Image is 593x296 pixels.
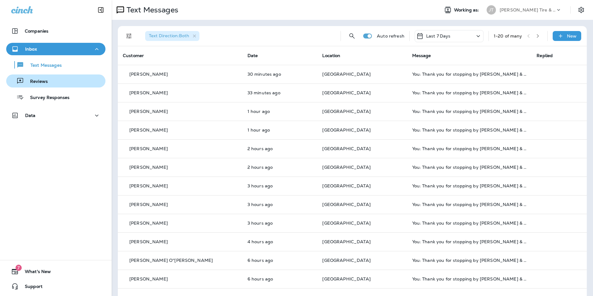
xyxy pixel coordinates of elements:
[322,90,370,96] span: [GEOGRAPHIC_DATA]
[24,79,48,85] p: Reviews
[322,53,340,58] span: Location
[412,202,527,207] div: You: Thank you for stopping by Jensen Tire & Auto - West Dodge Road. Please take 30 seconds to le...
[346,30,358,42] button: Search Messages
[322,239,370,244] span: [GEOGRAPHIC_DATA]
[322,109,370,114] span: [GEOGRAPHIC_DATA]
[25,29,48,34] p: Companies
[6,109,105,122] button: Data
[123,30,135,42] button: Filters
[412,258,527,263] div: You: Thank you for stopping by Jensen Tire & Auto - West Dodge Road. Please take 30 seconds to le...
[454,7,480,13] span: Working as:
[247,202,313,207] p: Sep 26, 2025 10:58 AM
[322,202,370,207] span: [GEOGRAPHIC_DATA]
[322,164,370,170] span: [GEOGRAPHIC_DATA]
[377,34,404,38] p: Auto refresh
[247,183,313,188] p: Sep 26, 2025 10:59 AM
[487,5,496,15] div: JT
[129,146,168,151] p: [PERSON_NAME]
[129,202,168,207] p: [PERSON_NAME]
[129,258,213,263] p: [PERSON_NAME] O''[PERSON_NAME]
[24,63,62,69] p: Text Messages
[25,47,37,52] p: Inbox
[412,183,527,188] div: You: Thank you for stopping by Jensen Tire & Auto - West Dodge Road. Please take 30 seconds to le...
[322,127,370,133] span: [GEOGRAPHIC_DATA]
[129,276,168,281] p: [PERSON_NAME]
[16,265,22,271] span: 7
[25,113,36,118] p: Data
[412,146,527,151] div: You: Thank you for stopping by Jensen Tire & Auto - West Dodge Road. Please take 30 seconds to le...
[412,239,527,244] div: You: Thank you for stopping by Jensen Tire & Auto - West Dodge Road. Please take 30 seconds to le...
[247,165,313,170] p: Sep 26, 2025 11:58 AM
[500,7,555,12] p: [PERSON_NAME] Tire & Auto
[412,109,527,114] div: You: Thank you for stopping by Jensen Tire & Auto - West Dodge Road. Please take 30 seconds to le...
[247,72,313,77] p: Sep 26, 2025 02:00 PM
[92,4,109,16] button: Collapse Sidebar
[6,43,105,55] button: Inbox
[129,239,168,244] p: [PERSON_NAME]
[576,4,587,16] button: Settings
[412,90,527,95] div: You: Thank you for stopping by Jensen Tire & Auto - West Dodge Road. Please take 30 seconds to le...
[247,258,313,263] p: Sep 26, 2025 08:06 AM
[124,5,178,15] p: Text Messages
[412,128,527,132] div: You: Thank you for stopping by Jensen Tire & Auto - West Dodge Road. Please take 30 seconds to le...
[6,91,105,104] button: Survey Responses
[129,165,168,170] p: [PERSON_NAME]
[19,284,42,291] span: Support
[149,33,189,38] span: Text Direction : Both
[24,95,69,101] p: Survey Responses
[129,90,168,95] p: [PERSON_NAME]
[6,58,105,71] button: Text Messages
[322,183,370,189] span: [GEOGRAPHIC_DATA]
[6,74,105,87] button: Reviews
[494,34,522,38] div: 1 - 20 of many
[247,221,313,226] p: Sep 26, 2025 10:58 AM
[322,276,370,282] span: [GEOGRAPHIC_DATA]
[412,72,527,77] div: You: Thank you for stopping by Jensen Tire & Auto - West Dodge Road. Please take 30 seconds to le...
[145,31,199,41] div: Text Direction:Both
[129,221,168,226] p: [PERSON_NAME]
[412,276,527,281] div: You: Thank you for stopping by Jensen Tire & Auto - West Dodge Road. Please take 30 seconds to le...
[247,239,313,244] p: Sep 26, 2025 09:58 AM
[19,269,51,276] span: What's New
[412,221,527,226] div: You: Thank you for stopping by Jensen Tire & Auto - West Dodge Road. Please take 30 seconds to le...
[322,146,370,151] span: [GEOGRAPHIC_DATA]
[247,53,258,58] span: Date
[247,276,313,281] p: Sep 26, 2025 08:04 AM
[6,280,105,293] button: Support
[6,25,105,37] button: Companies
[426,34,451,38] p: Last 7 Days
[247,109,313,114] p: Sep 26, 2025 12:58 PM
[123,53,144,58] span: Customer
[6,265,105,278] button: 7What's New
[129,128,168,132] p: [PERSON_NAME]
[537,53,553,58] span: Replied
[247,128,313,132] p: Sep 26, 2025 12:58 PM
[412,165,527,170] div: You: Thank you for stopping by Jensen Tire & Auto - West Dodge Road. Please take 30 seconds to le...
[322,71,370,77] span: [GEOGRAPHIC_DATA]
[322,220,370,226] span: [GEOGRAPHIC_DATA]
[247,90,313,95] p: Sep 26, 2025 01:58 PM
[567,34,577,38] p: New
[247,146,313,151] p: Sep 26, 2025 11:58 AM
[129,72,168,77] p: [PERSON_NAME]
[129,183,168,188] p: [PERSON_NAME]
[322,258,370,263] span: [GEOGRAPHIC_DATA]
[129,109,168,114] p: [PERSON_NAME]
[412,53,431,58] span: Message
